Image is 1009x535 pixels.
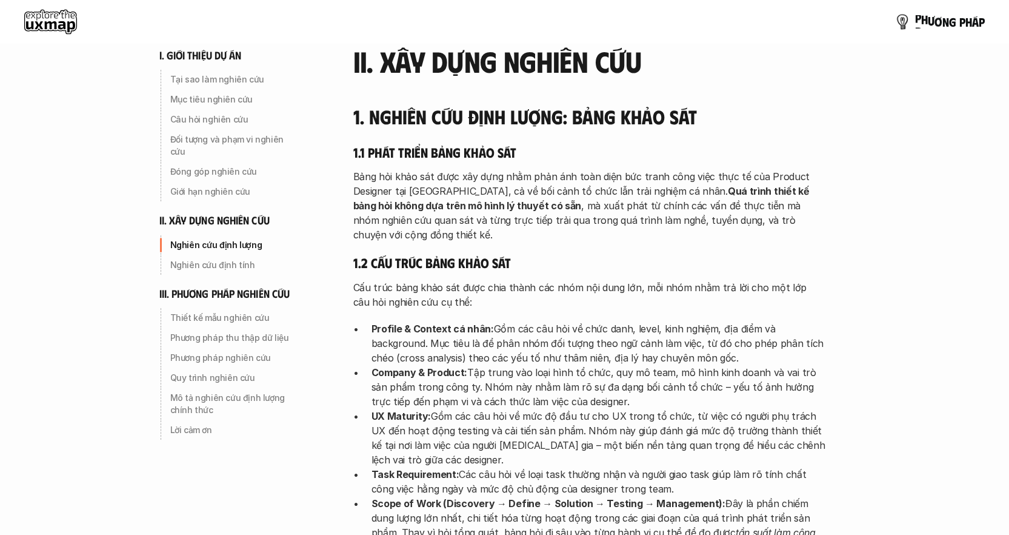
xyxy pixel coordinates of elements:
span: ơ [934,15,942,29]
h6: i. giới thiệu dự án [159,49,242,62]
p: Mục tiêu nghiên cứu [170,93,300,106]
a: Phương pháp thu thập dữ liệu [159,328,305,348]
span: h [921,13,928,26]
h5: 1.1 Phát triển bảng khảo sát [353,144,826,161]
a: Mô tả nghiên cứu định lượng chính thức [159,388,305,420]
h4: 1. Nghiên cứu định lượng: Bảng khảo sát [353,105,826,128]
p: Tại sao làm nghiên cứu [170,73,300,86]
p: Nghiên cứu định tính [170,259,300,271]
p: Cấu trúc bảng khảo sát được chia thành các nhóm nội dung lớn, mỗi nhóm nhằm trả lời cho một lớp c... [353,280,826,309]
a: Tại sao làm nghiên cứu [159,70,305,89]
p: Lời cảm ơn [170,424,300,436]
p: Bảng hỏi khảo sát được xây dựng nhằm phản ánh toàn diện bức tranh công việc thực tế của Product D... [353,169,826,242]
p: Thiết kế mẫu nghiên cứu [170,312,300,324]
strong: Task Requirement: [371,468,459,480]
strong: Scope of Work (Discovery → Define → Solution → Testing → Management): [371,497,725,510]
a: Nghiên cứu định lượng [159,235,305,255]
a: Giới hạn nghiên cứu [159,182,305,201]
span: p [915,12,921,25]
p: Giới hạn nghiên cứu [170,186,300,198]
p: Gồm các câu hỏi về mức độ đầu tư cho UX trong tổ chức, từ việc có người phụ trách UX đến hoạt độn... [371,409,826,467]
strong: Profile & Context cá nhân: [371,323,494,335]
span: n [942,15,949,29]
p: Mô tả nghiên cứu định lượng chính thức [170,392,300,416]
a: Đóng góp nghiên cứu [159,162,305,181]
a: Quy trình nghiên cứu [159,368,305,388]
p: Đóng góp nghiên cứu [170,166,300,178]
span: á [972,15,979,29]
span: h [965,15,972,29]
h6: iii. phương pháp nghiên cứu [159,287,290,301]
p: Tập trung vào loại hình tổ chức, quy mô team, mô hình kinh doanh và vai trò sản phẩm trong công t... [371,365,826,409]
a: Lời cảm ơn [159,420,305,440]
h5: 1.2 Cấu trúc bảng khảo sát [353,254,826,271]
p: Các câu hỏi về loại task thường nhận và người giao task giúp làm rõ tính chất công việc hằng ngày... [371,467,826,496]
a: Câu hỏi nghiên cứu [159,110,305,129]
p: Câu hỏi nghiên cứu [170,113,300,126]
p: Quy trình nghiên cứu [170,372,300,384]
h6: ii. xây dựng nghiên cứu [159,214,270,227]
span: p [959,15,965,29]
p: Đối tượng và phạm vi nghiên cứu [170,133,300,158]
a: Thiết kế mẫu nghiên cứu [159,308,305,328]
strong: UX Maturity: [371,410,431,422]
p: Phương pháp thu thập dữ liệu [170,332,300,344]
span: p [979,15,985,29]
a: Đối tượng và phạm vi nghiên cứu [159,130,305,161]
a: Mục tiêu nghiên cứu [159,90,305,109]
p: Phương pháp nghiên cứu [170,352,300,364]
a: Nghiên cứu định tính [159,255,305,275]
a: phươngpháp [895,10,985,34]
p: Gồm các câu hỏi về chức danh, level, kinh nghiệm, địa điểm và background. Mục tiêu là để phân nhó... [371,321,826,365]
span: g [949,15,956,29]
span: ư [928,14,934,27]
p: Nghiên cứu định lượng [170,239,300,251]
h3: II. Xây dựng nghiên cứu [353,45,826,78]
a: Phương pháp nghiên cứu [159,348,305,368]
strong: Company & Product: [371,366,468,379]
